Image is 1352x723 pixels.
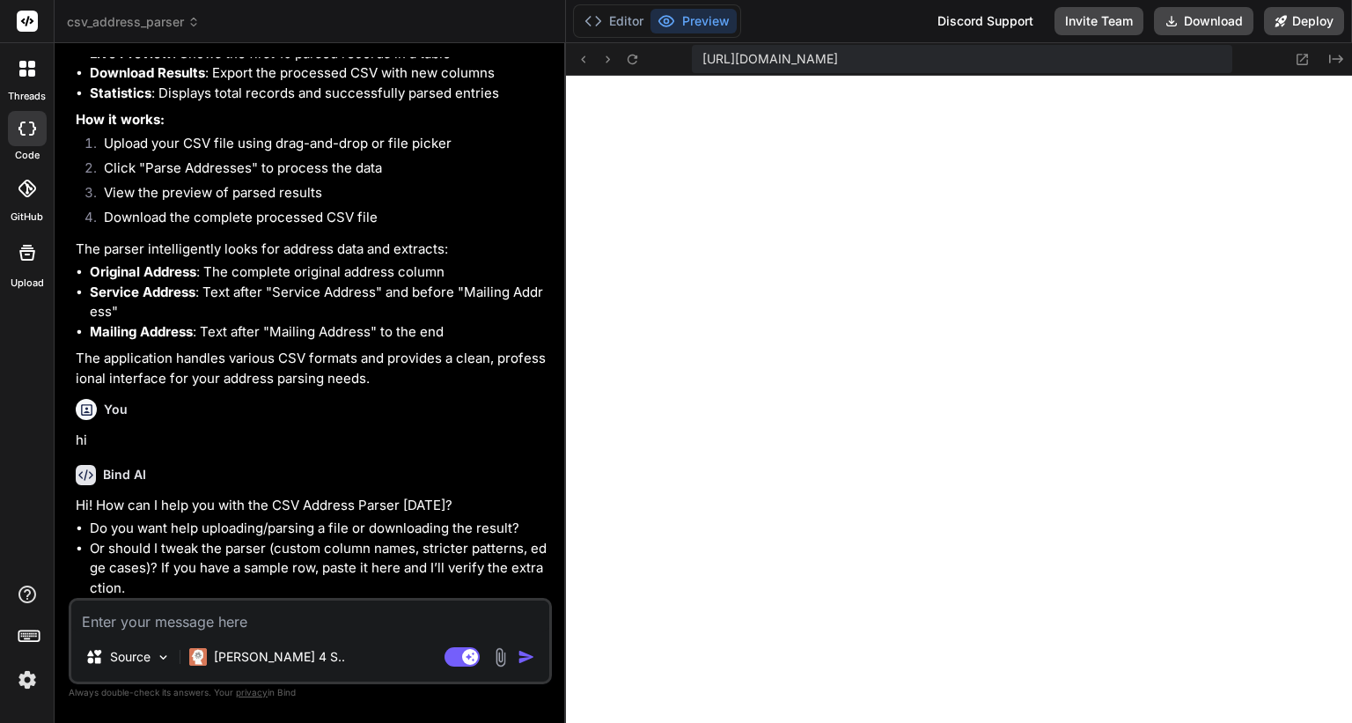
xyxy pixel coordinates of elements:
label: Upload [11,276,44,291]
li: : Displays total records and successfully parsed entries [90,84,548,104]
img: Claude 4 Sonnet [189,648,207,666]
li: Or should I tweak the parser (custom column names, stricter patterns, edge cases)? If you have a ... [90,539,548,599]
span: csv_address_parser [67,13,200,31]
h6: You [104,401,128,418]
p: The parser intelligently looks for address data and extracts: [76,240,548,260]
li: Download the complete processed CSV file [90,208,548,232]
label: code [15,148,40,163]
strong: Download Results [90,64,205,81]
span: [URL][DOMAIN_NAME] [702,50,838,68]
label: GitHub [11,210,43,225]
strong: Service Address [90,284,195,300]
p: Hi! How can I help you with the CSV Address Parser [DATE]? [76,496,548,516]
button: Download [1154,7,1253,35]
strong: Statistics [90,85,151,101]
li: View the preview of parsed results [90,183,548,208]
button: Editor [577,9,650,33]
img: settings [12,665,42,695]
strong: Mailing Address [90,323,193,340]
li: Upload your CSV file using drag-and-drop or file picker [90,134,548,159]
li: : The complete original address column [90,262,548,283]
li: : Text after "Service Address" and before "Mailing Address" [90,283,548,322]
button: Invite Team [1054,7,1143,35]
h6: Bind AI [103,466,146,483]
div: Discord Support [927,7,1044,35]
img: icon [518,648,535,666]
p: The application handles various CSV formats and provides a clean, professional interface for your... [76,349,548,388]
p: Always double-check its answers. Your in Bind [69,684,552,701]
p: Source [110,648,151,666]
span: privacy [236,687,268,697]
label: threads [8,89,46,104]
strong: Original Address [90,263,196,280]
li: : Text after "Mailing Address" to the end [90,322,548,343]
p: hi [76,431,548,451]
strong: How it works: [76,111,165,128]
li: : Export the processed CSV with new columns [90,63,548,84]
p: [PERSON_NAME] 4 S.. [214,648,345,666]
button: Deploy [1264,7,1344,35]
button: Preview [650,9,737,33]
strong: Live Preview [90,45,173,62]
iframe: Preview [566,76,1352,723]
img: Pick Models [156,650,171,665]
li: Do you want help uploading/parsing a file or downloading the result? [90,519,548,539]
img: attachment [490,647,511,668]
li: Click "Parse Addresses" to process the data [90,159,548,183]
